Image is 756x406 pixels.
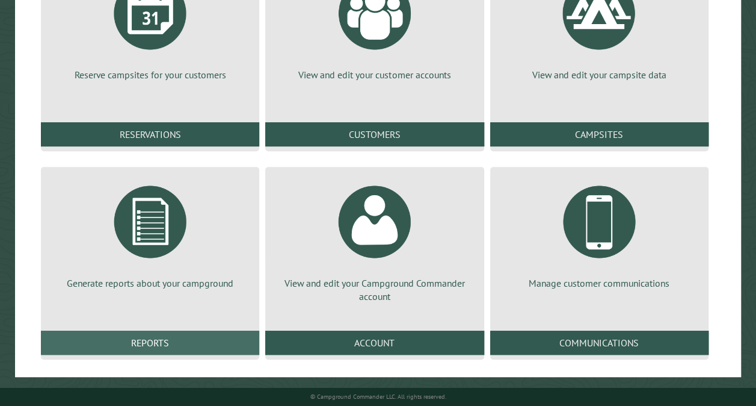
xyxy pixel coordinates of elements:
[505,276,694,290] p: Manage customer communications
[55,176,245,290] a: Generate reports about your campground
[41,122,259,146] a: Reservations
[280,176,469,304] a: View and edit your Campground Commander account
[55,276,245,290] p: Generate reports about your campground
[41,331,259,355] a: Reports
[310,393,446,401] small: © Campground Commander LLC. All rights reserved.
[280,68,469,81] p: View and edit your customer accounts
[280,276,469,304] p: View and edit your Campground Commander account
[505,176,694,290] a: Manage customer communications
[265,122,484,146] a: Customers
[490,122,708,146] a: Campsites
[490,331,708,355] a: Communications
[265,331,484,355] a: Account
[55,68,245,81] p: Reserve campsites for your customers
[505,68,694,81] p: View and edit your campsite data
